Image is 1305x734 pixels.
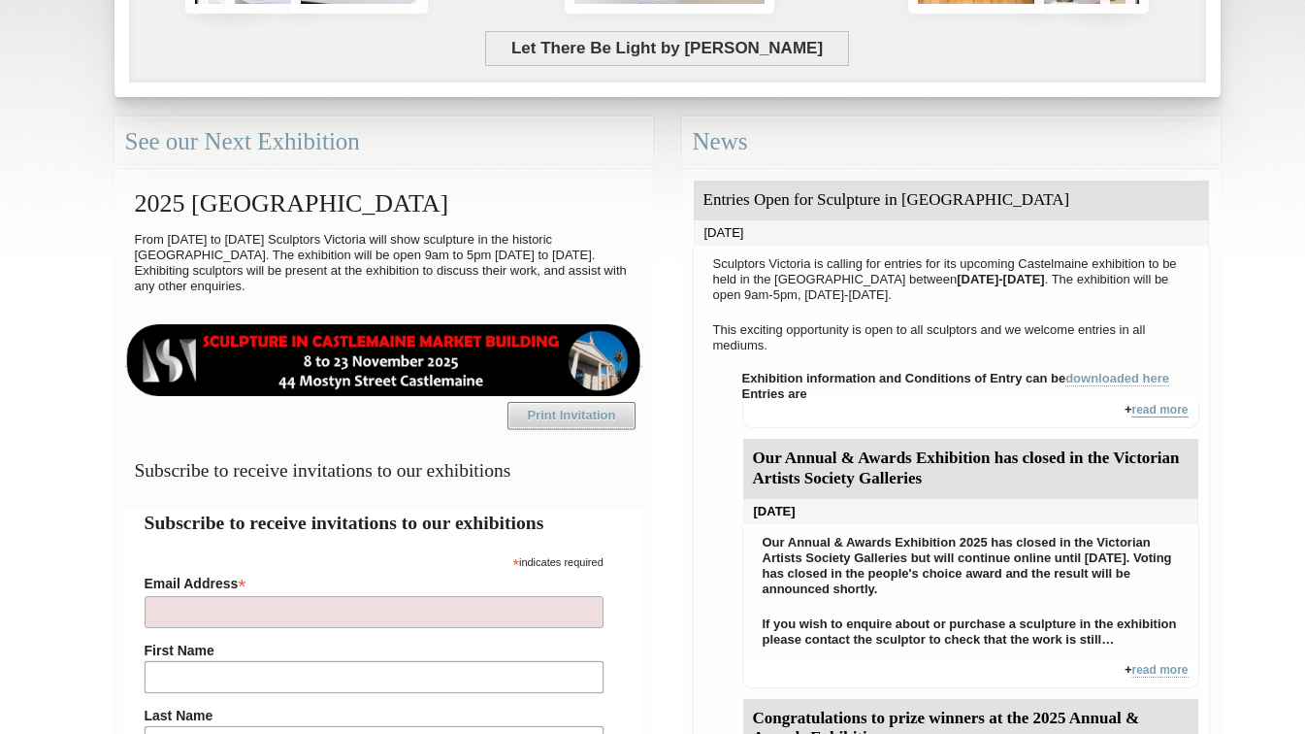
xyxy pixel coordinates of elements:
div: [DATE] [743,499,1198,524]
div: indicates required [145,551,604,570]
a: downloaded here [1065,371,1169,386]
a: read more [1131,663,1188,678]
a: read more [1131,403,1188,417]
span: Let There Be Light by [PERSON_NAME] [485,31,848,66]
img: castlemaine-ldrbd25v2.png [125,324,642,396]
p: From [DATE] to [DATE] Sculptors Victoria will show sculpture in the historic [GEOGRAPHIC_DATA]. T... [125,227,642,299]
h2: Subscribe to receive invitations to our exhibitions [145,509,623,537]
div: See our Next Exhibition [114,117,653,168]
strong: [DATE]-[DATE] [957,272,1045,286]
strong: Exhibition information and Conditions of Entry can be [742,371,1170,386]
div: News [682,117,1221,168]
p: Our Annual & Awards Exhibition 2025 has closed in the Victorian Artists Society Galleries but wil... [753,530,1189,602]
label: First Name [145,643,604,658]
h3: Subscribe to receive invitations to our exhibitions [125,451,642,489]
label: Last Name [145,708,604,723]
p: If you wish to enquire about or purchase a sculpture in the exhibition please contact the sculpto... [753,612,1189,652]
p: This exciting opportunity is open to all sculptors and we welcome entries in all mediums. [703,317,1199,358]
div: Our Annual & Awards Exhibition has closed in the Victorian Artists Society Galleries [743,439,1198,499]
label: Email Address [145,570,604,593]
h2: 2025 [GEOGRAPHIC_DATA] [125,180,642,227]
a: Print Invitation [507,402,636,429]
div: + [742,402,1199,428]
div: [DATE] [694,220,1209,246]
div: Entries Open for Sculpture in [GEOGRAPHIC_DATA] [694,181,1209,220]
div: + [742,662,1199,688]
p: Sculptors Victoria is calling for entries for its upcoming Castelmaine exhibition to be held in t... [703,251,1199,308]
